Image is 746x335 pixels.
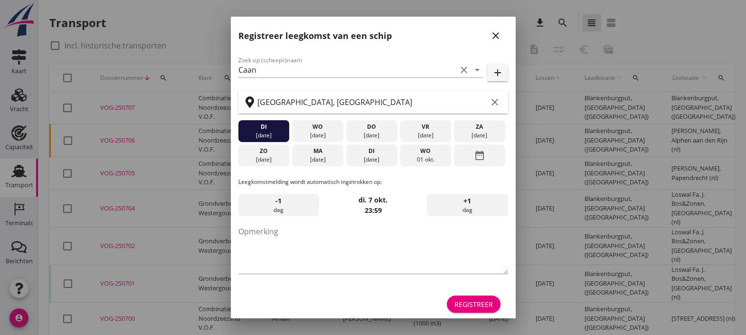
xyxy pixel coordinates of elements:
[348,123,395,131] div: do
[238,194,319,217] div: dag
[240,131,287,140] div: [DATE]
[402,147,449,155] div: wo
[348,147,395,155] div: di
[275,196,282,206] span: -1
[294,147,341,155] div: ma
[240,147,287,155] div: zo
[238,62,456,77] input: Zoek op (scheeps)naam
[240,123,287,131] div: di
[294,131,341,140] div: [DATE]
[456,131,503,140] div: [DATE]
[238,224,508,274] textarea: Opmerking
[238,178,508,186] p: Leegkomstmelding wordt automatisch ingetrokken op:
[427,194,508,217] div: dag
[294,155,341,164] div: [DATE]
[474,147,485,164] i: date_range
[490,30,501,41] i: close
[359,195,387,204] strong: di. 7 okt.
[454,299,493,309] div: Registreer
[365,206,382,215] strong: 23:59
[402,131,449,140] div: [DATE]
[348,131,395,140] div: [DATE]
[463,196,471,206] span: +1
[492,67,503,78] i: add
[489,96,500,108] i: clear
[257,95,487,110] input: Zoek op terminal of plaats
[447,296,500,313] button: Registreer
[456,123,503,131] div: za
[240,155,287,164] div: [DATE]
[238,29,392,42] h2: Registreer leegkomst van een schip
[402,155,449,164] div: 01 okt.
[402,123,449,131] div: vr
[348,155,395,164] div: [DATE]
[458,64,470,76] i: clear
[294,123,341,131] div: wo
[472,64,483,76] i: arrow_drop_down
